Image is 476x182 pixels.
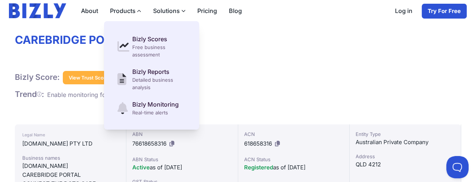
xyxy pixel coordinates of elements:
a: Bizly Scores Free business assessment [113,30,190,63]
div: ACN [244,130,343,138]
a: Bizly Reports Detailed business analysis [113,63,190,95]
a: About [75,3,104,18]
div: [DOMAIN_NAME] PTY LTD [22,139,119,148]
span: 76618658316 [132,140,166,147]
a: Blog [223,3,248,18]
div: CAREBRIDGE PORTAL [22,170,119,179]
div: Detailed business analysis [132,76,186,91]
iframe: Toggle Customer Support [446,156,469,178]
label: Products [104,3,147,18]
a: Pricing [191,3,223,18]
div: [DOMAIN_NAME] [22,162,119,170]
h1: Bizly Score: [15,72,60,82]
div: as of [DATE] [244,163,343,172]
div: Address [356,153,455,160]
div: Enable monitoring for trend data [47,90,139,99]
h1: CAREBRIDGE PORTAL [15,33,461,47]
div: Australian Private Company [356,138,455,147]
div: Legal Name [22,130,119,139]
div: as of [DATE] [132,163,231,172]
span: Trend : [15,90,44,99]
div: Real-time alerts [132,109,179,116]
div: Bizly Monitoring [132,100,179,109]
span: Registered [244,164,273,171]
div: ABN [132,130,231,138]
span: Active [132,164,150,171]
a: Try For Free [421,3,467,19]
div: Free business assessment [132,43,186,58]
div: Bizly Scores [132,35,186,43]
span: 618658316 [244,140,272,147]
img: bizly_logo.svg [9,3,66,18]
div: ABN Status [132,156,231,163]
div: ACN Status [244,156,343,163]
div: QLD 4212 [356,160,455,169]
div: Entity Type [356,130,455,138]
div: Bizly Reports [132,67,186,76]
a: Bizly Monitoring Real-time alerts [113,95,190,121]
div: Business names [22,154,119,162]
a: Log in [389,3,418,19]
button: View Trust Score — It's Free! [63,71,142,84]
label: Solutions [147,3,191,18]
